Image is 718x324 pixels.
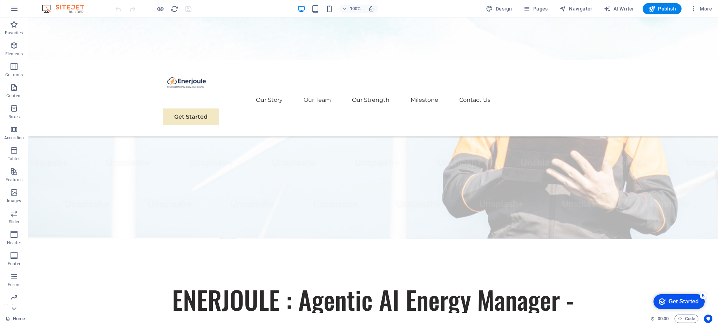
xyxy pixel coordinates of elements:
[643,3,682,14] button: Publish
[704,315,712,323] button: Usercentrics
[7,198,21,204] p: Images
[4,135,24,141] p: Accordion
[486,5,512,12] span: Design
[663,316,664,321] span: :
[5,72,23,78] p: Columns
[21,8,51,14] div: Get Started
[658,315,669,323] span: 00 00
[650,315,669,323] h6: Session time
[170,5,178,13] button: reload
[170,5,178,13] i: Reload page
[556,3,595,14] button: Navigator
[520,3,550,14] button: Pages
[8,114,20,120] p: Boxes
[8,156,20,162] p: Tables
[9,219,20,225] p: Slider
[559,5,592,12] span: Navigator
[7,240,21,246] p: Header
[601,3,637,14] button: AI Writer
[52,1,59,8] div: 5
[368,6,374,12] i: On resize automatically adjust zoom level to fit chosen device.
[8,261,20,267] p: Footer
[40,5,93,13] img: Editor Logo
[156,5,164,13] button: Click here to leave preview mode and continue editing
[648,5,676,12] span: Publish
[8,282,20,288] p: Forms
[483,3,515,14] button: Design
[339,5,364,13] button: 100%
[6,177,22,183] p: Features
[483,3,515,14] div: Design (Ctrl+Alt+Y)
[678,315,695,323] span: Code
[5,30,23,36] p: Favorites
[523,5,548,12] span: Pages
[6,315,25,323] a: Click to cancel selection. Double-click to open Pages
[350,5,361,13] h6: 100%
[604,5,634,12] span: AI Writer
[690,5,712,12] span: More
[4,303,23,309] p: Marketing
[5,51,23,57] p: Elements
[6,93,22,99] p: Content
[687,3,715,14] button: More
[6,3,57,18] div: Get Started 5 items remaining, 0% complete
[675,315,698,323] button: Code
